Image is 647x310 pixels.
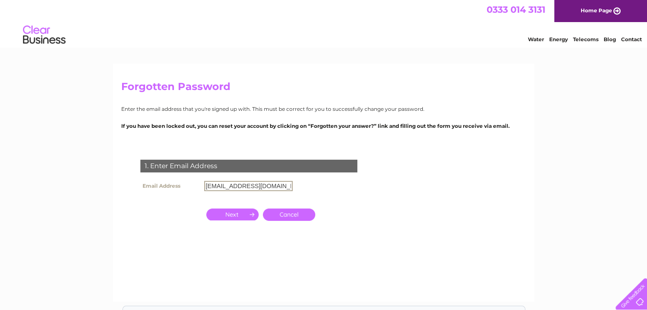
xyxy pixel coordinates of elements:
[121,105,526,113] p: Enter the email address that you're signed up with. This must be correct for you to successfully ...
[573,36,599,42] a: Telecoms
[123,5,525,41] div: Clear Business is a trading name of Verastar Limited (registered in [GEOGRAPHIC_DATA] No. 3667643...
[263,209,315,221] a: Cancel
[23,22,66,48] img: logo.png
[549,36,568,42] a: Energy
[121,81,526,97] h2: Forgotten Password
[121,122,526,130] p: If you have been locked out, you can reset your account by clicking on “Forgotten your answer?” l...
[140,160,357,172] div: 1. Enter Email Address
[621,36,642,42] a: Contact
[528,36,544,42] a: Water
[487,4,545,15] a: 0333 014 3131
[138,179,202,193] th: Email Address
[604,36,616,42] a: Blog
